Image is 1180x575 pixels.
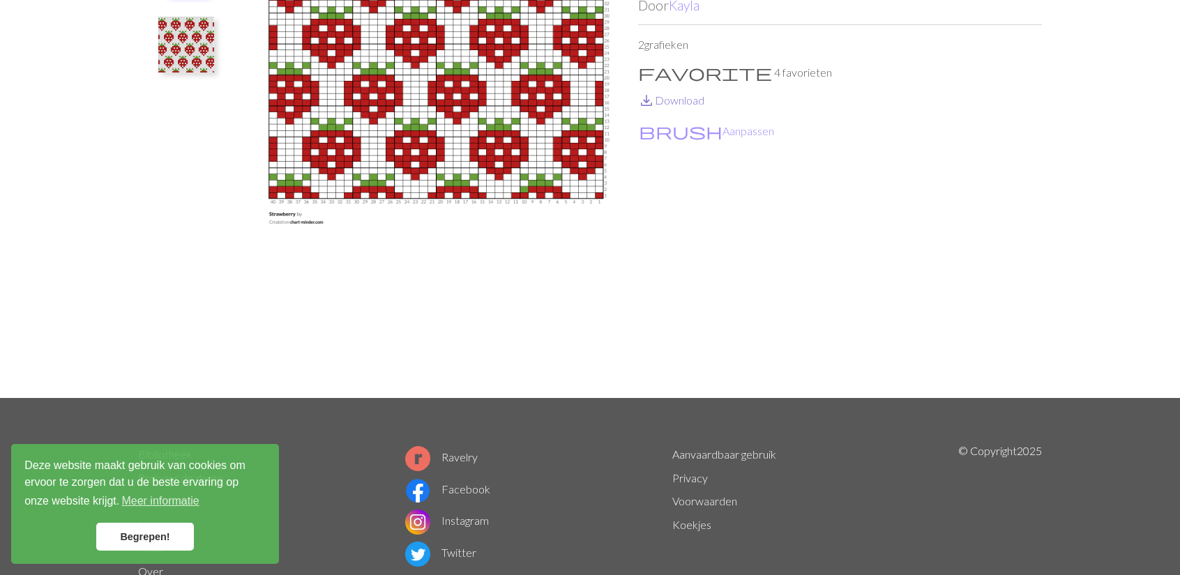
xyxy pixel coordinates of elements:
[774,66,832,79] font: 4 favorieten
[638,92,655,109] i: Download
[441,482,490,496] font: Facebook
[405,514,489,527] a: Instagram
[96,523,194,551] a: cookiebericht verwijderen
[958,444,1017,457] font: © Copyright
[639,123,723,139] i: Customise
[638,64,772,81] i: Favourite
[120,531,169,542] font: Begrepen!
[158,17,214,72] img: Kopie van Aardbei
[672,518,711,531] a: Koekjes
[405,509,430,535] img: Instagram-logo
[672,494,737,507] a: Voorwaarden
[441,546,476,559] font: Twitter
[405,542,430,567] img: Twitter-logo
[405,478,430,503] img: Facebook-logo
[638,91,655,110] span: save_alt
[24,459,245,507] font: Deze website maakt gebruik van cookies om ervoor te zorgen dat u de beste ervaring op onze websit...
[119,491,202,512] a: meer informatie over cookies
[405,482,490,496] a: Facebook
[405,446,430,471] img: Ravelry-logo
[11,444,279,564] div: cookietoestemming
[723,124,774,137] font: Aanpassen
[441,514,489,527] font: Instagram
[638,120,775,140] button: CustomiseAanpassen
[121,495,199,507] font: Meer informatie
[1017,444,1042,457] font: 2025
[639,121,723,141] span: brush
[638,63,772,82] span: favorite
[441,450,478,463] font: Ravelry
[672,447,776,461] a: Aanvaardbaar gebruik
[405,450,478,463] a: Ravelry
[672,471,708,484] a: Privacy
[405,546,476,559] a: Twitter
[655,93,704,107] font: Download
[638,93,704,107] a: DownloadDownload
[638,38,644,51] font: 2
[644,38,688,51] font: grafieken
